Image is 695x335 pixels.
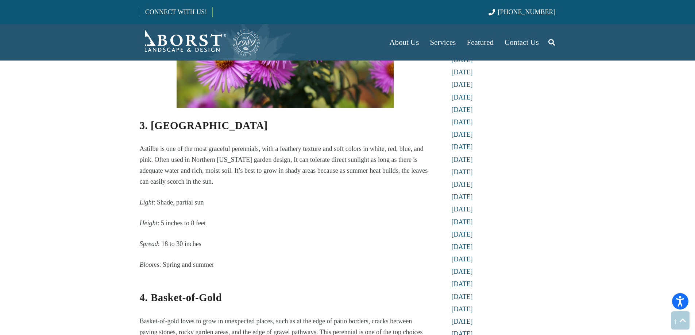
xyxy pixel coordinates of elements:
strong: 3. [GEOGRAPHIC_DATA] [140,120,268,131]
a: [DATE] [452,69,473,76]
a: Contact Us [499,24,544,61]
a: About Us [384,24,424,61]
a: [PHONE_NUMBER] [489,8,555,16]
p: Astilbe is one of the most graceful perennials, with a feathery texture and soft colors in white,... [140,143,431,187]
em: Light [140,199,154,206]
a: [DATE] [452,293,473,300]
span: [PHONE_NUMBER] [498,8,556,16]
a: [DATE] [452,156,473,163]
a: [DATE] [452,206,473,213]
a: [DATE] [452,318,473,325]
a: [DATE] [452,280,473,288]
p: : 18 to 30 inches [140,238,431,249]
em: Spread [140,240,158,248]
span: Contact Us [505,38,539,47]
a: [DATE] [452,168,473,176]
a: [DATE] [452,243,473,250]
a: Back to top [671,311,690,330]
a: [DATE] [452,131,473,138]
span: Featured [467,38,494,47]
a: [DATE] [452,81,473,88]
p: : Spring and summer [140,259,431,270]
a: [DATE] [452,268,473,275]
a: [DATE] [452,106,473,113]
a: Services [424,24,461,61]
a: [DATE] [452,231,473,238]
span: Services [430,38,456,47]
em: Height [140,219,158,227]
p: : 5 inches to 8 feet [140,218,431,229]
em: Blooms [140,261,159,268]
a: CONNECT WITH US! [140,3,212,21]
a: Search [544,33,559,51]
a: [DATE] [452,305,473,313]
a: [DATE] [452,193,473,200]
a: [DATE] [452,94,473,101]
a: Featured [462,24,499,61]
a: Borst-Logo [140,28,261,57]
a: [DATE] [452,181,473,188]
a: [DATE] [452,143,473,151]
p: : Shade, partial sun [140,197,431,208]
a: [DATE] [452,256,473,263]
a: [DATE] [452,118,473,126]
strong: 4. Basket-of-Gold [140,292,222,303]
span: About Us [389,38,419,47]
a: [DATE] [452,218,473,226]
